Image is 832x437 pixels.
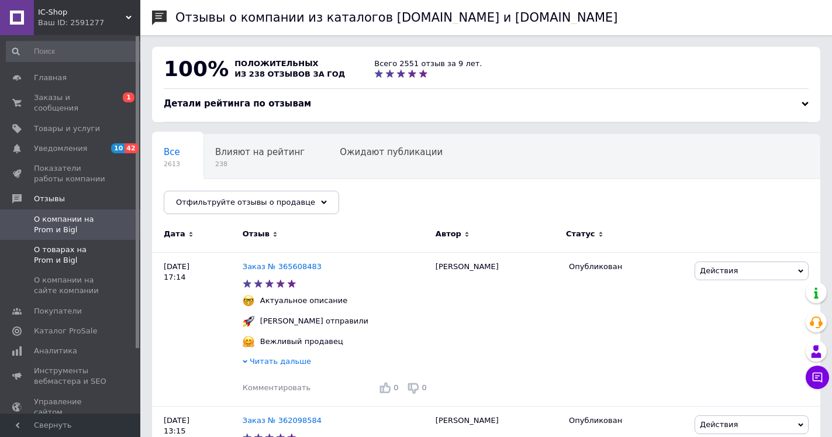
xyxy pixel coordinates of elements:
[164,57,229,81] span: 100%
[34,326,97,336] span: Каталог ProSale
[243,336,254,347] img: :hugging_face:
[422,383,427,392] span: 0
[34,346,77,356] span: Аналитика
[234,70,345,78] span: из 238 отзывов за год
[34,245,108,266] span: О товарах на Prom и Bigl
[164,98,311,109] span: Детали рейтинга по отзывам
[164,147,180,157] span: Все
[234,59,318,68] span: положительных
[243,383,310,392] span: Комментировать
[243,416,322,425] a: Заказ № 362098584
[215,147,305,157] span: Влияют на рейтинг
[34,123,100,134] span: Товары и услуги
[700,266,738,275] span: Действия
[34,306,82,316] span: Покупатели
[164,191,291,202] span: Опубликованы без комме...
[340,147,443,157] span: Ожидают публикации
[569,415,686,426] div: Опубликован
[34,163,108,184] span: Показатели работы компании
[374,59,482,69] div: Всего 2551 отзыв за 9 лет.
[569,261,686,272] div: Опубликован
[176,198,315,207] span: Отфильтруйте отзывы о продавце
[152,179,314,223] div: Опубликованы без комментария
[243,295,254,307] img: :nerd_face:
[164,229,185,239] span: Дата
[34,397,108,418] span: Управление сайтом
[566,229,595,239] span: Статус
[34,366,108,387] span: Инструменты вебмастера и SEO
[175,11,618,25] h1: Отзывы о компании из каталогов [DOMAIN_NAME] и [DOMAIN_NAME]
[806,366,829,389] button: Чат с покупателем
[111,143,125,153] span: 10
[243,229,270,239] span: Отзыв
[6,41,144,62] input: Поиск
[257,336,346,347] div: Вежливый продавец
[250,357,311,366] span: Читать дальше
[257,295,351,306] div: Актуальное описание
[34,73,67,83] span: Главная
[152,252,243,406] div: [DATE] 17:14
[34,92,108,113] span: Заказы и сообщения
[123,92,134,102] span: 1
[700,420,738,429] span: Действия
[393,383,398,392] span: 0
[243,262,322,271] a: Заказ № 365608483
[436,229,461,239] span: Автор
[164,160,180,168] span: 2613
[34,275,108,296] span: О компании на сайте компании
[243,356,430,370] div: Читать дальше
[215,160,305,168] span: 238
[164,98,809,110] div: Детали рейтинга по отзывам
[38,7,126,18] span: IC-Shop
[125,143,138,153] span: 42
[34,194,65,204] span: Отзывы
[243,383,310,393] div: Комментировать
[38,18,140,28] div: Ваш ID: 2591277
[257,316,371,326] div: [PERSON_NAME] отправили
[243,315,254,327] img: :rocket:
[34,214,108,235] span: О компании на Prom и Bigl
[430,252,563,406] div: [PERSON_NAME]
[34,143,87,154] span: Уведомления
